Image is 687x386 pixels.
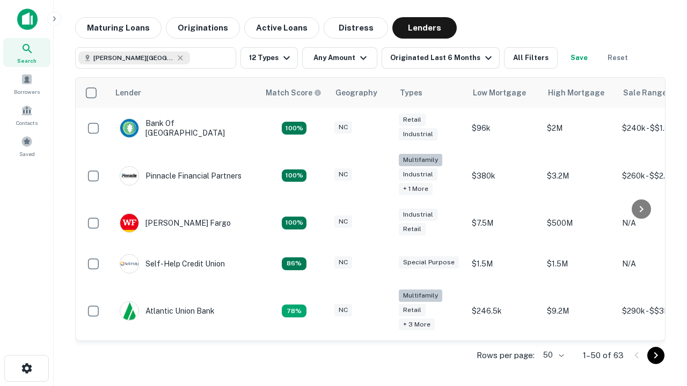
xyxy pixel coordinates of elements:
[399,183,433,195] div: + 1 more
[240,47,298,69] button: 12 Types
[282,217,306,229] div: Matching Properties: 14, hasApolloMatch: undefined
[399,168,437,181] div: Industrial
[542,203,617,243] td: $500M
[466,284,542,338] td: $246.5k
[334,304,352,316] div: NC
[120,118,249,138] div: Bank Of [GEOGRAPHIC_DATA]
[393,78,466,108] th: Types
[399,209,437,221] div: Industrial
[399,154,442,166] div: Multifamily
[266,87,319,99] h6: Match Score
[120,119,138,137] img: picture
[16,118,38,127] span: Contacts
[120,166,242,185] div: Pinnacle Financial Partners
[109,78,259,108] th: Lender
[282,257,306,270] div: Matching Properties: 11, hasApolloMatch: undefined
[466,149,542,203] td: $380k
[542,284,617,338] td: $9.2M
[542,108,617,149] td: $2M
[19,150,35,158] span: Saved
[17,9,38,30] img: capitalize-icon.png
[382,47,500,69] button: Originated Last 6 Months
[466,78,542,108] th: Low Mortgage
[400,86,422,99] div: Types
[539,347,566,363] div: 50
[399,128,437,140] div: Industrial
[623,86,667,99] div: Sale Range
[3,38,50,67] a: Search
[3,131,50,160] a: Saved
[504,47,558,69] button: All Filters
[120,254,225,273] div: Self-help Credit Union
[334,121,352,133] div: NC
[399,114,426,126] div: Retail
[466,108,542,149] td: $96k
[329,78,393,108] th: Geography
[399,223,426,235] div: Retail
[392,17,457,39] button: Lenders
[120,213,231,233] div: [PERSON_NAME] Fargo
[282,122,306,135] div: Matching Properties: 14, hasApolloMatch: undefined
[633,300,687,352] iframe: Chat Widget
[324,17,388,39] button: Distress
[399,318,435,331] div: + 3 more
[562,47,596,69] button: Save your search to get updates of matches that match your search criteria.
[542,149,617,203] td: $3.2M
[399,304,426,316] div: Retail
[14,87,40,96] span: Borrowers
[282,305,306,317] div: Matching Properties: 10, hasApolloMatch: undefined
[3,100,50,129] a: Contacts
[75,17,162,39] button: Maturing Loans
[266,87,321,99] div: Capitalize uses an advanced AI algorithm to match your search with the best lender. The match sco...
[466,243,542,284] td: $1.5M
[120,214,138,232] img: picture
[282,169,306,182] div: Matching Properties: 23, hasApolloMatch: undefined
[583,349,624,362] p: 1–50 of 63
[334,216,352,228] div: NC
[166,17,240,39] button: Originations
[17,56,36,65] span: Search
[542,243,617,284] td: $1.5M
[601,47,635,69] button: Reset
[647,347,664,364] button: Go to next page
[390,51,495,64] div: Originated Last 6 Months
[334,256,352,269] div: NC
[335,86,377,99] div: Geography
[120,167,138,185] img: picture
[542,78,617,108] th: High Mortgage
[548,86,604,99] div: High Mortgage
[93,53,174,63] span: [PERSON_NAME][GEOGRAPHIC_DATA], [GEOGRAPHIC_DATA]
[259,78,329,108] th: Capitalize uses an advanced AI algorithm to match your search with the best lender. The match sco...
[244,17,319,39] button: Active Loans
[120,255,138,273] img: picture
[466,203,542,243] td: $7.5M
[115,86,141,99] div: Lender
[3,69,50,98] a: Borrowers
[477,349,535,362] p: Rows per page:
[120,301,215,321] div: Atlantic Union Bank
[473,86,526,99] div: Low Mortgage
[399,289,442,302] div: Multifamily
[120,302,138,320] img: picture
[399,256,459,269] div: Special Purpose
[334,168,352,181] div: NC
[302,47,377,69] button: Any Amount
